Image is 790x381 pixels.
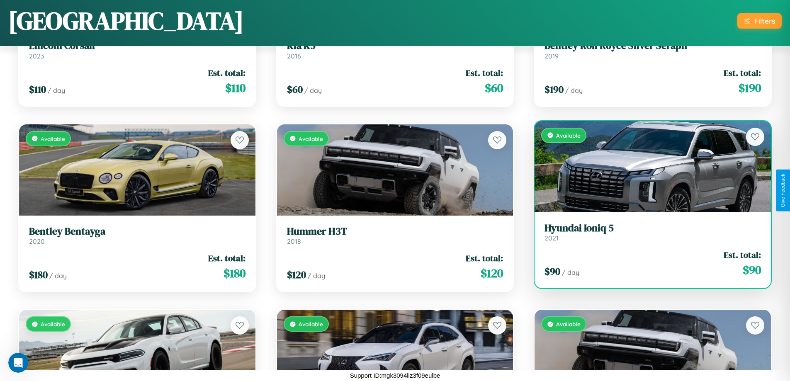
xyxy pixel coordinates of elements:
span: $ 190 [739,80,761,96]
p: Support ID: mgk3094liz3f09eulbe [350,370,440,381]
a: Hyundai Ioniq 52021 [544,222,761,243]
h3: Hummer H3T [287,226,503,238]
span: Est. total: [208,67,246,79]
span: $ 110 [29,83,46,96]
span: Available [556,320,581,328]
span: $ 120 [481,265,503,282]
span: $ 90 [743,262,761,278]
span: / day [308,272,325,280]
span: / day [304,86,322,95]
a: Kia K52016 [287,40,503,60]
span: / day [565,86,583,95]
iframe: Intercom live chat [8,353,28,373]
span: Est. total: [466,252,503,264]
div: Filters [754,17,775,25]
h3: Lincoln Corsair [29,40,246,52]
span: Est. total: [208,252,246,264]
span: Est. total: [724,249,761,261]
span: Available [299,135,323,142]
h3: Bentley Roll Royce Silver Seraph [544,40,761,52]
span: 2016 [287,52,301,60]
h1: [GEOGRAPHIC_DATA] [8,4,244,38]
div: Give Feedback [780,174,786,207]
span: $ 60 [287,83,303,96]
span: / day [48,86,65,95]
a: Bentley Roll Royce Silver Seraph2019 [544,40,761,60]
span: $ 110 [225,80,246,96]
h3: Hyundai Ioniq 5 [544,222,761,234]
span: $ 60 [485,80,503,96]
span: $ 90 [544,265,560,278]
h3: Kia K5 [287,40,503,52]
span: Est. total: [724,67,761,79]
span: Available [41,320,65,328]
span: 2020 [29,237,45,245]
button: Filters [737,13,782,29]
span: / day [562,268,579,277]
span: Est. total: [466,67,503,79]
span: $ 180 [224,265,246,282]
span: Available [299,320,323,328]
a: Bentley Bentayga2020 [29,226,246,246]
a: Hummer H3T2018 [287,226,503,246]
span: Available [556,132,581,139]
span: Available [41,135,65,142]
span: $ 120 [287,268,306,282]
span: 2018 [287,237,301,245]
span: 2023 [29,52,44,60]
span: 2021 [544,234,559,242]
h3: Bentley Bentayga [29,226,246,238]
span: $ 180 [29,268,48,282]
span: 2019 [544,52,559,60]
span: $ 190 [544,83,564,96]
span: / day [49,272,67,280]
a: Lincoln Corsair2023 [29,40,246,60]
